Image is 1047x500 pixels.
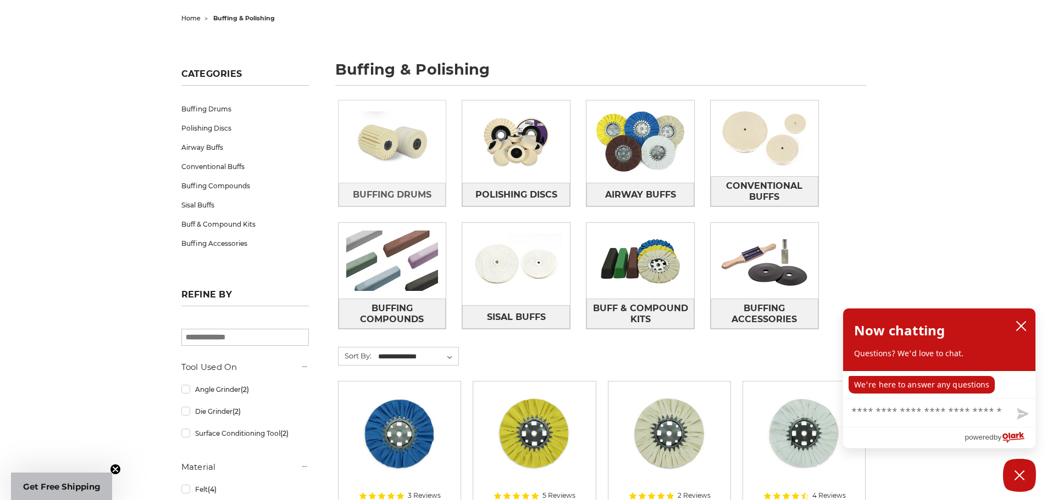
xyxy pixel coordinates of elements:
[376,349,458,365] select: Sort By:
[462,183,570,206] a: Polishing Discs
[605,186,676,204] span: Airway Buffs
[487,308,546,327] span: Sisal Buffs
[586,299,694,329] a: Buff & Compound Kits
[586,104,694,179] img: Airway Buffs
[241,385,249,394] span: (2)
[711,177,818,206] span: Conventional Buffs
[711,176,818,206] a: Conventional Buffs
[208,485,217,493] span: (4)
[854,319,945,341] h2: Now chatting
[181,195,309,215] a: Sisal Buffs
[356,389,444,477] img: blue mill treated 8 inch airway buffing wheel
[843,308,1036,448] div: olark chatbox
[542,492,575,499] span: 5 Reviews
[181,234,309,253] a: Buffing Accessories
[475,186,557,204] span: Polishing Discs
[994,430,1001,444] span: by
[11,473,112,500] div: Get Free ShippingClose teaser
[335,62,866,86] h1: buffing & polishing
[965,430,993,444] span: powered
[339,299,446,329] span: Buffing Compounds
[181,361,309,374] h5: Tool Used On
[232,407,241,415] span: (2)
[23,481,101,492] span: Get Free Shipping
[849,376,995,394] p: We're here to answer any questions
[481,389,588,496] a: 8 x 3 x 5/8 airway buff yellow mill treatment
[408,492,441,499] span: 3 Reviews
[843,370,1035,398] div: chat
[711,299,818,329] span: Buffing Accessories
[711,223,818,299] img: Buffing Accessories
[1012,318,1030,334] button: close chatbox
[339,104,446,179] img: Buffing Drums
[587,299,694,329] span: Buff & Compound Kits
[181,380,309,399] a: Angle Grinder
[490,389,578,477] img: 8 x 3 x 5/8 airway buff yellow mill treatment
[586,183,694,206] a: Airway Buffs
[711,100,818,176] img: Conventional Buffs
[462,226,570,302] img: Sisal Buffs
[965,428,1035,448] a: Powered by Olark
[181,480,309,499] a: Felt
[181,176,309,195] a: Buffing Compounds
[181,424,309,443] a: Surface Conditioning Tool
[213,14,275,22] span: buffing & polishing
[625,389,713,477] img: 8 inch untreated airway buffing wheel
[678,492,711,499] span: 2 Reviews
[1003,459,1036,492] button: Close Chatbox
[181,69,309,86] h5: Categories
[760,389,848,477] img: 8 inch white domet flannel airway buffing wheel
[1008,402,1035,427] button: Send message
[181,289,309,306] h5: Refine by
[181,402,309,421] a: Die Grinder
[181,99,309,119] a: Buffing Drums
[751,389,857,496] a: 8 inch white domet flannel airway buffing wheel
[181,119,309,138] a: Polishing Discs
[339,347,372,364] label: Sort By:
[586,223,694,299] img: Buff & Compound Kits
[812,492,846,499] span: 4 Reviews
[462,104,570,179] img: Polishing Discs
[181,215,309,234] a: Buff & Compound Kits
[339,183,446,206] a: Buffing Drums
[462,305,570,329] a: Sisal Buffs
[353,186,431,204] span: Buffing Drums
[339,299,446,329] a: Buffing Compounds
[339,223,446,299] img: Buffing Compounds
[110,464,121,475] button: Close teaser
[280,429,289,437] span: (2)
[181,157,309,176] a: Conventional Buffs
[181,460,309,474] h5: Material
[854,348,1024,359] p: Questions? We'd love to chat.
[346,389,453,496] a: blue mill treated 8 inch airway buffing wheel
[181,14,201,22] a: home
[616,389,723,496] a: 8 inch untreated airway buffing wheel
[711,299,818,329] a: Buffing Accessories
[181,138,309,157] a: Airway Buffs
